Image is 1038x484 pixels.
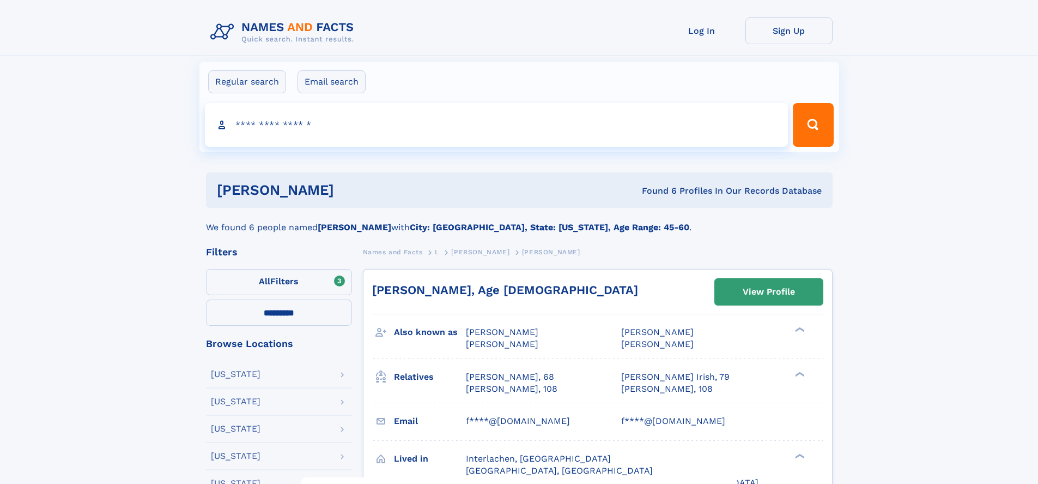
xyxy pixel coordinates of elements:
[435,245,439,259] a: L
[488,185,822,197] div: Found 6 Profiles In Our Records Database
[206,17,363,47] img: Logo Names and Facts
[466,339,538,349] span: [PERSON_NAME]
[621,339,694,349] span: [PERSON_NAME]
[206,339,352,349] div: Browse Locations
[211,370,260,379] div: [US_STATE]
[206,208,833,234] div: We found 6 people named with .
[394,450,466,468] h3: Lived in
[410,222,689,232] b: City: [GEOGRAPHIC_DATA], State: [US_STATE], Age Range: 45-60
[466,453,611,464] span: Interlachen, [GEOGRAPHIC_DATA]
[394,323,466,342] h3: Also known as
[259,276,270,286] span: All
[792,326,805,333] div: ❯
[466,465,653,476] span: [GEOGRAPHIC_DATA], [GEOGRAPHIC_DATA]
[298,70,366,93] label: Email search
[621,327,694,337] span: [PERSON_NAME]
[211,425,260,433] div: [US_STATE]
[466,383,557,395] a: [PERSON_NAME], 108
[394,412,466,431] h3: Email
[792,371,805,378] div: ❯
[217,183,488,197] h1: [PERSON_NAME]
[658,17,745,44] a: Log In
[466,371,554,383] a: [PERSON_NAME], 68
[394,368,466,386] h3: Relatives
[745,17,833,44] a: Sign Up
[451,245,509,259] a: [PERSON_NAME]
[451,248,509,256] span: [PERSON_NAME]
[793,103,833,147] button: Search Button
[372,283,638,297] a: [PERSON_NAME], Age [DEMOGRAPHIC_DATA]
[208,70,286,93] label: Regular search
[363,245,423,259] a: Names and Facts
[621,383,713,395] a: [PERSON_NAME], 108
[715,279,823,305] a: View Profile
[522,248,580,256] span: [PERSON_NAME]
[206,269,352,295] label: Filters
[205,103,788,147] input: search input
[466,327,538,337] span: [PERSON_NAME]
[621,371,730,383] a: [PERSON_NAME] Irish, 79
[743,279,795,304] div: View Profile
[211,452,260,461] div: [US_STATE]
[211,397,260,406] div: [US_STATE]
[792,452,805,459] div: ❯
[318,222,391,232] b: [PERSON_NAME]
[435,248,439,256] span: L
[206,247,352,257] div: Filters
